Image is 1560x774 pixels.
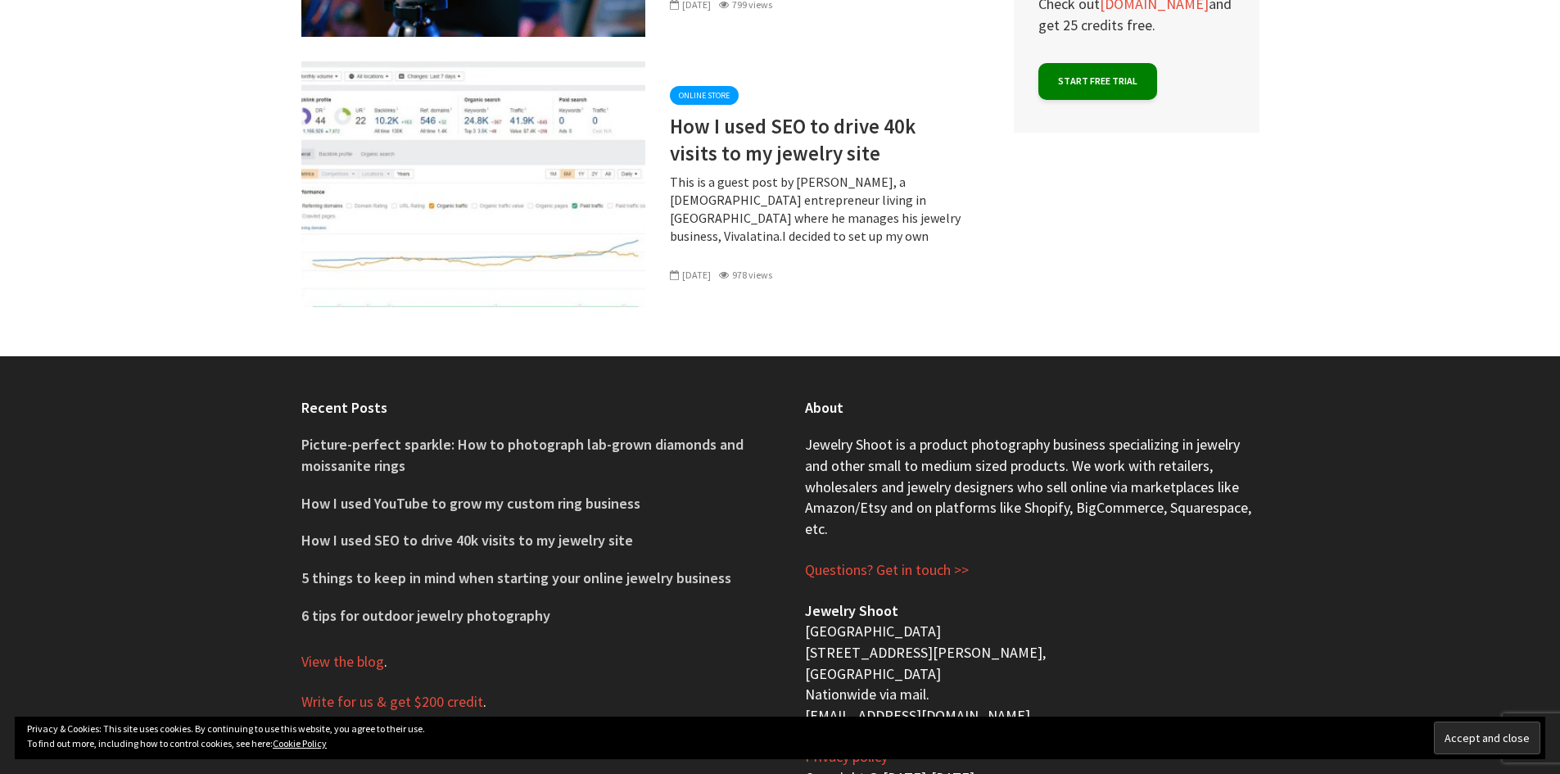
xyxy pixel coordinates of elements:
[301,568,731,587] a: 5 things to keep in mind when starting your online jewelry business
[719,268,772,283] div: 978 views
[301,606,550,625] a: 6 tips for outdoor jewelry photography
[1038,63,1157,100] a: Start free trial
[1434,722,1540,754] input: Accept and close
[301,397,756,418] h4: Recent Posts
[301,435,744,475] a: Picture-perfect sparkle: How to photograph lab-grown diamonds and moissanite rings
[301,652,384,672] a: View the blog
[301,692,483,712] a: Write for us & get $200 credit
[301,494,640,513] a: How I used YouTube to grow my custom ring business
[301,691,756,713] p: .
[670,173,965,263] p: This is a guest post by [PERSON_NAME], a [DEMOGRAPHIC_DATA] entrepreneur living in [GEOGRAPHIC_DA...
[15,717,1545,759] div: Privacy & Cookies: This site uses cookies. By continuing to use this website, you agree to their ...
[670,86,739,105] a: Online Store
[805,397,1259,418] h4: About
[670,113,965,166] a: How I used SEO to drive 40k visits to my jewelry site
[301,531,633,550] a: How I used SEO to drive 40k visits to my jewelry site
[805,600,1259,726] p: [GEOGRAPHIC_DATA] [STREET_ADDRESS][PERSON_NAME], [GEOGRAPHIC_DATA] Nationwide via mail. [EMAIL_AD...
[805,601,898,620] b: Jewelry Shoot
[805,434,1259,540] p: Jewelry Shoot is a product photography business specializing in jewelry and other small to medium...
[670,269,711,281] span: [DATE]
[805,560,969,580] a: Questions? Get in touch >>
[301,651,756,672] p: .
[301,174,645,191] a: How I used SEO to drive 40k visits to my jewelry site
[805,747,888,767] a: Privacy policy
[273,737,327,749] a: Cookie Policy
